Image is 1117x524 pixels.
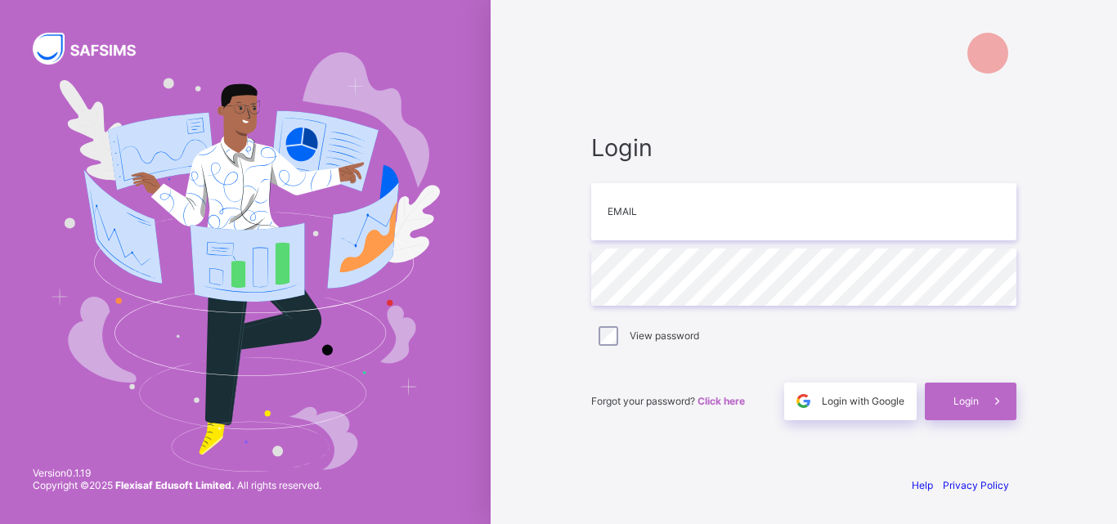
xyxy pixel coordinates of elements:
[591,395,745,407] span: Forgot your password?
[943,479,1009,491] a: Privacy Policy
[115,479,235,491] strong: Flexisaf Edusoft Limited.
[822,395,904,407] span: Login with Google
[630,329,699,342] label: View password
[794,392,813,410] img: google.396cfc9801f0270233282035f929180a.svg
[51,52,440,471] img: Hero Image
[698,395,745,407] a: Click here
[953,395,979,407] span: Login
[912,479,933,491] a: Help
[33,33,155,65] img: SAFSIMS Logo
[33,479,321,491] span: Copyright © 2025 All rights reserved.
[591,133,1016,162] span: Login
[33,467,321,479] span: Version 0.1.19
